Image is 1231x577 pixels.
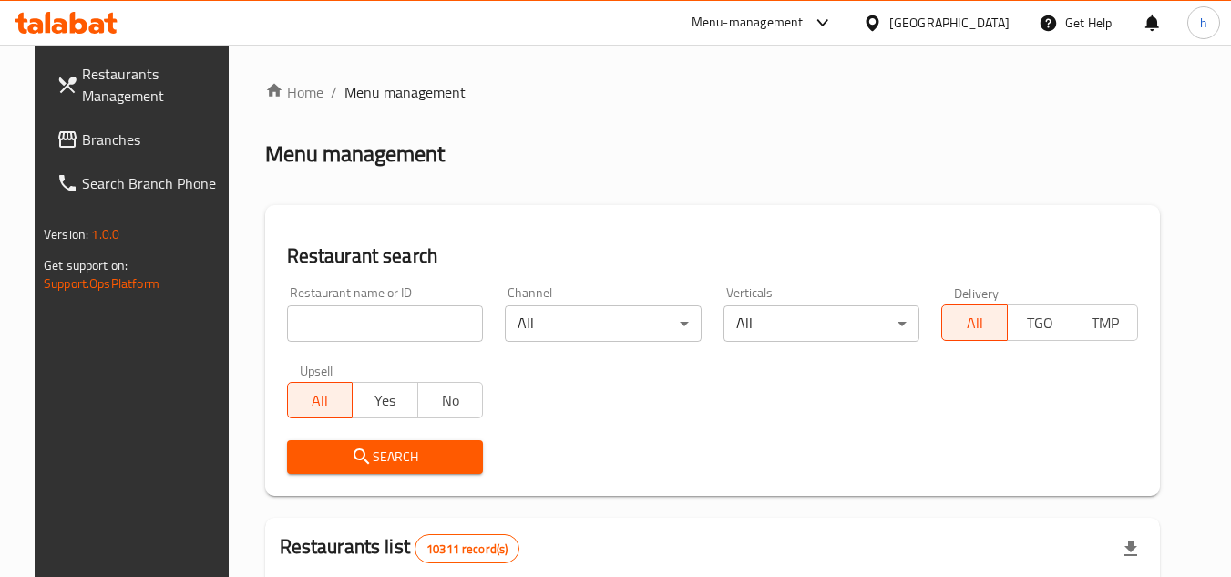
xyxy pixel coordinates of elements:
[82,129,226,150] span: Branches
[1200,13,1207,33] span: h
[505,305,702,342] div: All
[44,253,128,277] span: Get support on:
[44,222,88,246] span: Version:
[280,533,520,563] h2: Restaurants list
[360,387,411,414] span: Yes
[1072,304,1138,341] button: TMP
[287,242,1138,270] h2: Restaurant search
[42,118,241,161] a: Branches
[265,139,445,169] h2: Menu management
[415,534,519,563] div: Total records count
[82,172,226,194] span: Search Branch Phone
[91,222,119,246] span: 1.0.0
[300,364,333,376] label: Upsell
[949,310,1000,336] span: All
[331,81,337,103] li: /
[1080,310,1131,336] span: TMP
[352,382,418,418] button: Yes
[265,81,323,103] a: Home
[941,304,1008,341] button: All
[287,382,354,418] button: All
[889,13,1010,33] div: [GEOGRAPHIC_DATA]
[415,541,518,558] span: 10311 record(s)
[692,12,804,34] div: Menu-management
[302,446,469,469] span: Search
[287,440,484,474] button: Search
[954,286,1000,299] label: Delivery
[1015,310,1066,336] span: TGO
[42,52,241,118] a: Restaurants Management
[44,272,159,295] a: Support.OpsPlatform
[287,305,484,342] input: Search for restaurant name or ID..
[1007,304,1073,341] button: TGO
[344,81,466,103] span: Menu management
[82,63,226,107] span: Restaurants Management
[417,382,484,418] button: No
[426,387,477,414] span: No
[723,305,920,342] div: All
[42,161,241,205] a: Search Branch Phone
[265,81,1160,103] nav: breadcrumb
[295,387,346,414] span: All
[1109,527,1153,571] div: Export file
